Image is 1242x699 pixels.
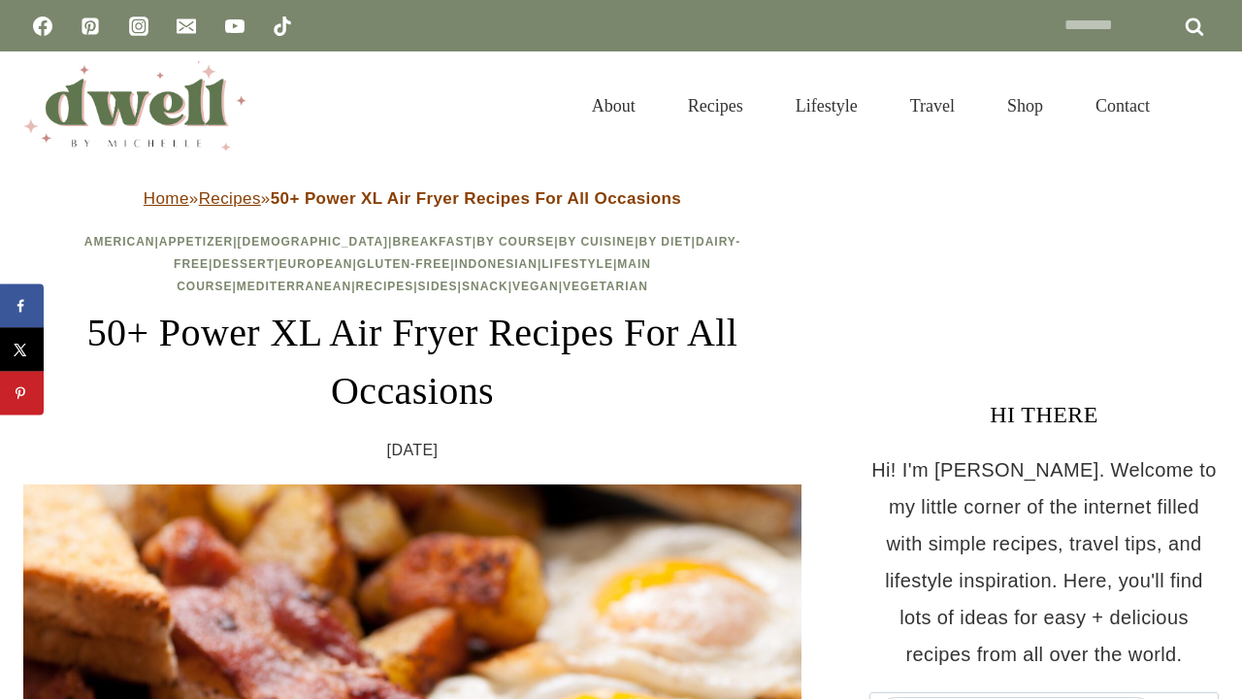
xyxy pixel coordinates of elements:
a: Home [144,189,189,208]
a: Sides [418,280,458,293]
a: Facebook [23,7,62,46]
a: Vegetarian [563,280,648,293]
a: YouTube [215,7,254,46]
a: Indonesian [455,257,538,271]
p: Hi! I'm [PERSON_NAME]. Welcome to my little corner of the internet filled with simple recipes, tr... [869,451,1219,673]
a: European [278,257,352,271]
a: By Diet [638,235,691,249]
a: Dessert [212,257,275,271]
img: DWELL by michelle [23,61,246,150]
a: Contact [1069,72,1176,140]
a: By Course [476,235,554,249]
button: View Search Form [1186,89,1219,122]
a: Mediterranean [237,280,351,293]
span: | | | | | | | | | | | | | | | | | | | [84,235,740,293]
strong: 50+ Power XL Air Fryer Recipes For All Occasions [271,189,681,208]
a: American [84,235,155,249]
a: Pinterest [71,7,110,46]
a: Travel [884,72,981,140]
a: Appetizer [159,235,233,249]
span: » » [144,189,681,208]
a: About [566,72,662,140]
a: Recipes [199,189,261,208]
a: Lifestyle [769,72,884,140]
nav: Primary Navigation [566,72,1176,140]
a: [DEMOGRAPHIC_DATA] [238,235,389,249]
a: Gluten-Free [357,257,450,271]
time: [DATE] [387,436,439,465]
a: Recipes [662,72,769,140]
a: TikTok [263,7,302,46]
h1: 50+ Power XL Air Fryer Recipes For All Occasions [23,304,801,420]
h3: HI THERE [869,397,1219,432]
a: Instagram [119,7,158,46]
a: Vegan [512,280,559,293]
a: Breakfast [392,235,472,249]
a: Email [167,7,206,46]
a: Snack [462,280,508,293]
a: Shop [981,72,1069,140]
a: Recipes [356,280,414,293]
a: Lifestyle [541,257,613,271]
a: By Cuisine [559,235,635,249]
